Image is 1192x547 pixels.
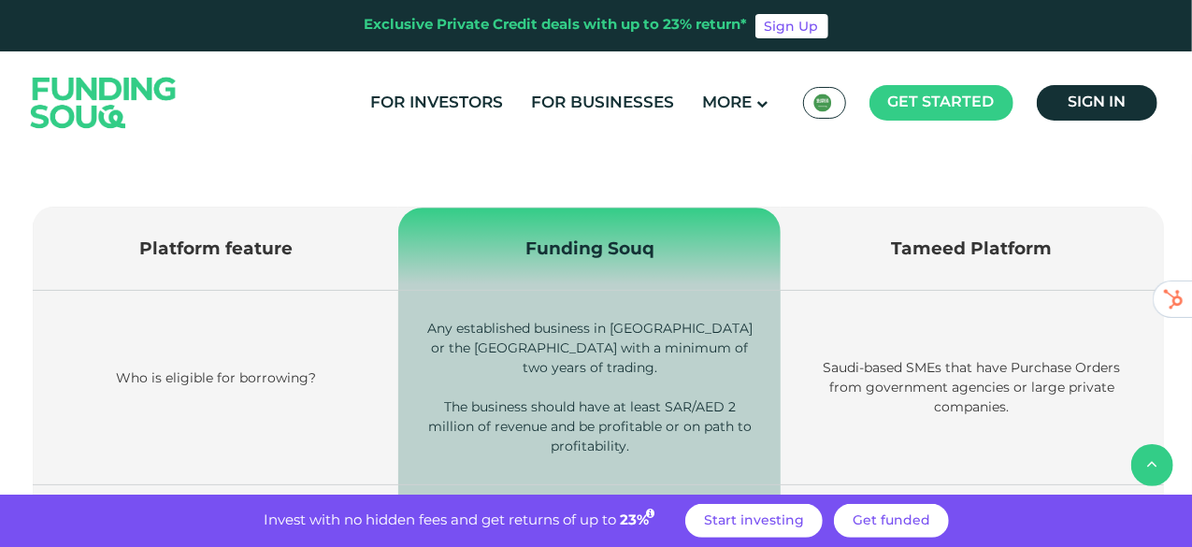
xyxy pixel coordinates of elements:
a: For Businesses [527,88,680,119]
img: Logo [12,55,195,150]
span: Get funded [853,514,930,527]
a: Sign Up [755,14,828,38]
a: For Investors [366,88,509,119]
i: 23% IRR (expected) ~ 15% Net yield (expected) [646,509,654,519]
a: Start investing [685,504,823,538]
span: Platform feature [139,238,293,259]
span: 23% [620,514,657,527]
span: Invest with no hidden fees and get returns of up to [264,514,616,527]
span: Who is eligible for borrowing? [116,369,316,386]
span: Any established business in [GEOGRAPHIC_DATA] or the [GEOGRAPHIC_DATA] with a minimum of two year... [427,320,753,376]
button: back [1131,444,1173,486]
span: More [703,95,753,111]
span: Start investing [704,514,804,527]
td: Saudi-based SMEs that have Purchase Orders from government agencies or large private companies. [781,291,1163,485]
a: Get funded [834,504,949,538]
div: Exclusive Private Credit deals with up to 23% return* [365,15,748,36]
span: Get started [888,95,995,109]
span: The business should have at least SAR/AED 2 million of revenue and be profitable or on path to pr... [428,398,752,454]
span: Tameed Platform [892,238,1053,259]
img: SA Flag [813,94,832,112]
span: Sign in [1068,95,1126,109]
a: Sign in [1037,85,1157,121]
span: Funding Souq [525,238,654,259]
